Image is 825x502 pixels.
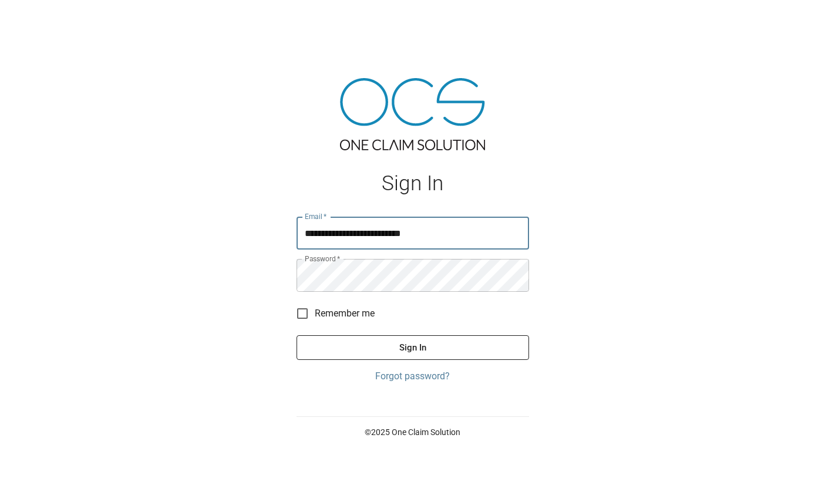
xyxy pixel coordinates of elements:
[297,426,529,438] p: © 2025 One Claim Solution
[340,78,485,150] img: ocs-logo-tra.png
[305,254,340,264] label: Password
[305,211,327,221] label: Email
[297,335,529,360] button: Sign In
[297,171,529,196] h1: Sign In
[14,7,61,31] img: ocs-logo-white-transparent.png
[297,369,529,383] a: Forgot password?
[315,306,375,321] span: Remember me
